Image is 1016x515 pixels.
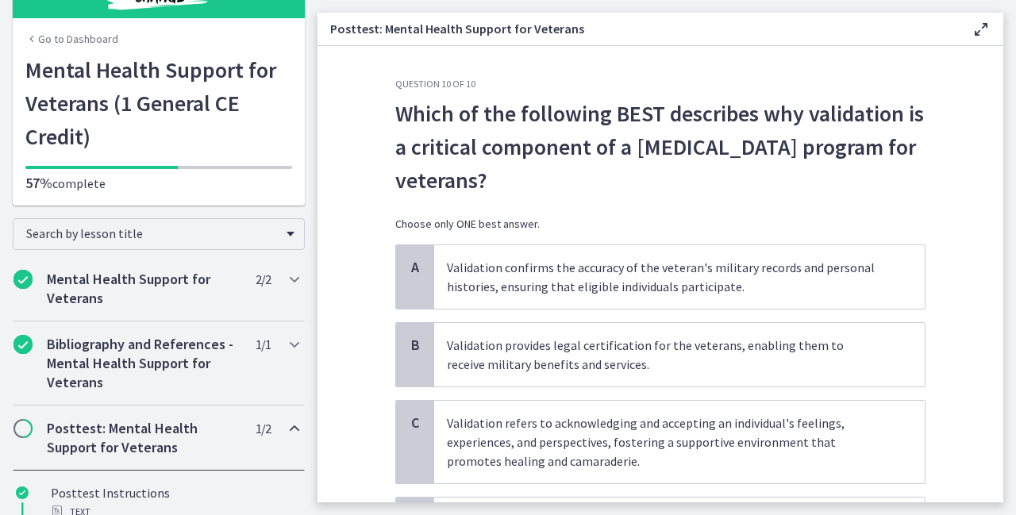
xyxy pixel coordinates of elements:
span: 1 / 2 [256,419,271,438]
p: Validation provides legal certification for the veterans, enabling them to receive military benef... [447,336,880,374]
span: A [406,258,425,277]
h2: Posttest: Mental Health Support for Veterans [47,419,241,457]
span: 2 / 2 [256,270,271,289]
a: Go to Dashboard [25,31,118,47]
h2: Mental Health Support for Veterans [47,270,241,308]
span: C [406,413,425,432]
h2: Bibliography and References - Mental Health Support for Veterans [47,335,241,392]
i: Completed [13,335,33,354]
span: Search by lesson title [26,225,279,241]
h1: Mental Health Support for Veterans (1 General CE Credit) [25,53,292,153]
i: Completed [13,270,33,289]
p: Which of the following BEST describes why validation is a critical component of a [MEDICAL_DATA] ... [395,97,926,197]
p: Validation refers to acknowledging and accepting an individual's feelings, experiences, and persp... [447,413,880,471]
p: Validation confirms the accuracy of the veteran's military records and personal histories, ensuri... [447,258,880,296]
h3: Posttest: Mental Health Support for Veterans [330,19,946,38]
span: 57% [25,174,52,192]
h3: Question 10 of 10 [395,78,926,90]
span: 1 / 1 [256,335,271,354]
p: complete [25,174,292,193]
i: Completed [16,486,29,499]
p: Choose only ONE best answer. [395,216,926,232]
div: Search by lesson title [13,218,305,250]
span: B [406,336,425,355]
